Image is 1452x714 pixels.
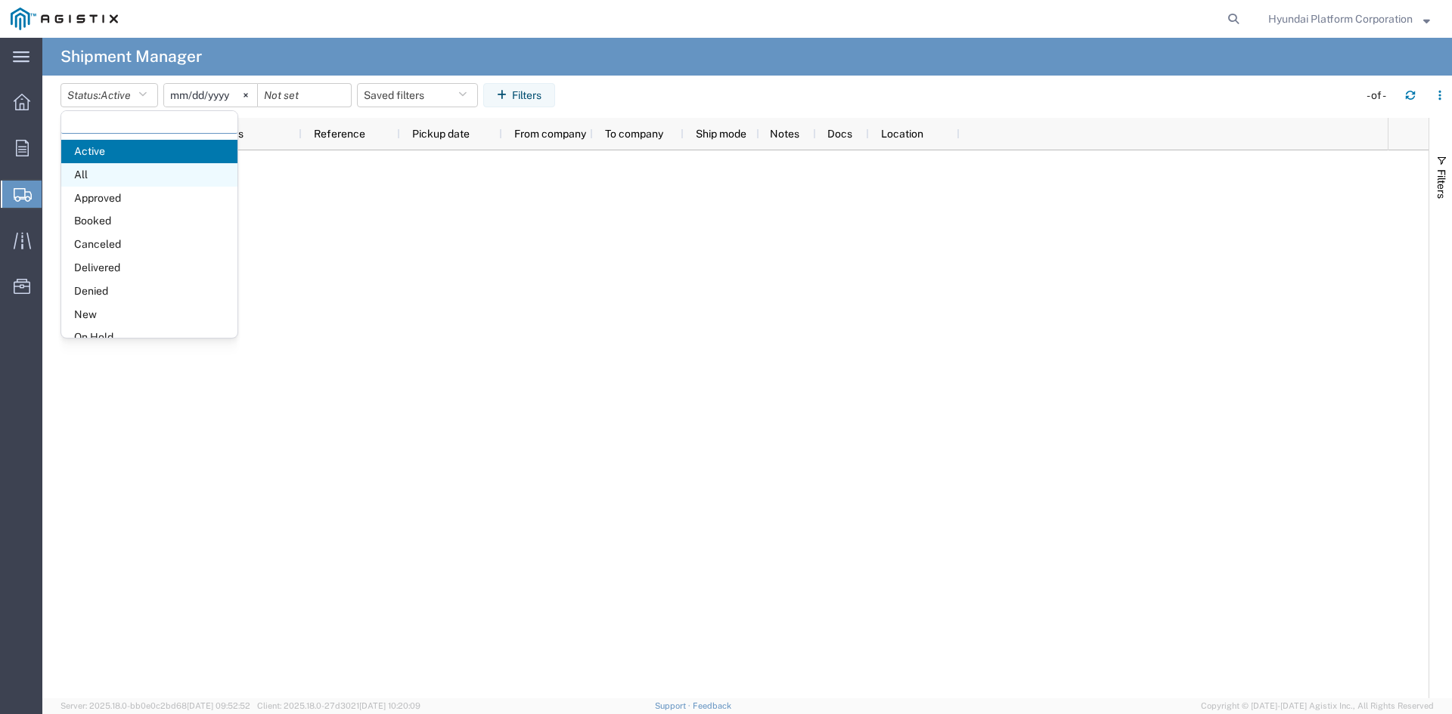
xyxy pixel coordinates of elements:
span: Location [881,128,923,140]
button: Saved filters [357,83,478,107]
span: Server: 2025.18.0-bb0e0c2bd68 [60,701,250,710]
span: Pickup date [412,128,470,140]
span: Ship mode [696,128,746,140]
span: Reference [314,128,365,140]
span: Active [61,140,237,163]
span: [DATE] 09:52:52 [187,701,250,710]
a: Feedback [693,701,731,710]
span: From company [514,128,586,140]
span: [DATE] 10:20:09 [359,701,420,710]
span: Docs [827,128,852,140]
span: Filters [1435,169,1447,199]
span: Approved [61,187,237,210]
span: Hyundai Platform Corporation [1268,11,1413,27]
span: Denied [61,280,237,303]
span: New [61,303,237,326]
span: Booked [61,209,237,233]
h4: Shipment Manager [60,38,202,76]
a: Support [655,701,693,710]
span: Canceled [61,233,237,256]
img: logo [11,8,118,30]
div: - of - [1367,88,1393,104]
span: On Hold [61,326,237,349]
span: Client: 2025.18.0-27d3021 [257,701,420,710]
span: All [61,163,237,187]
button: Hyundai Platform Corporation [1267,10,1431,28]
span: Copyright © [DATE]-[DATE] Agistix Inc., All Rights Reserved [1201,700,1434,712]
button: Filters [483,83,555,107]
span: Notes [770,128,799,140]
span: To company [605,128,663,140]
button: Status:Active [60,83,158,107]
input: Not set [258,84,351,107]
span: Active [101,89,131,101]
span: Delivered [61,256,237,280]
input: Not set [164,84,257,107]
